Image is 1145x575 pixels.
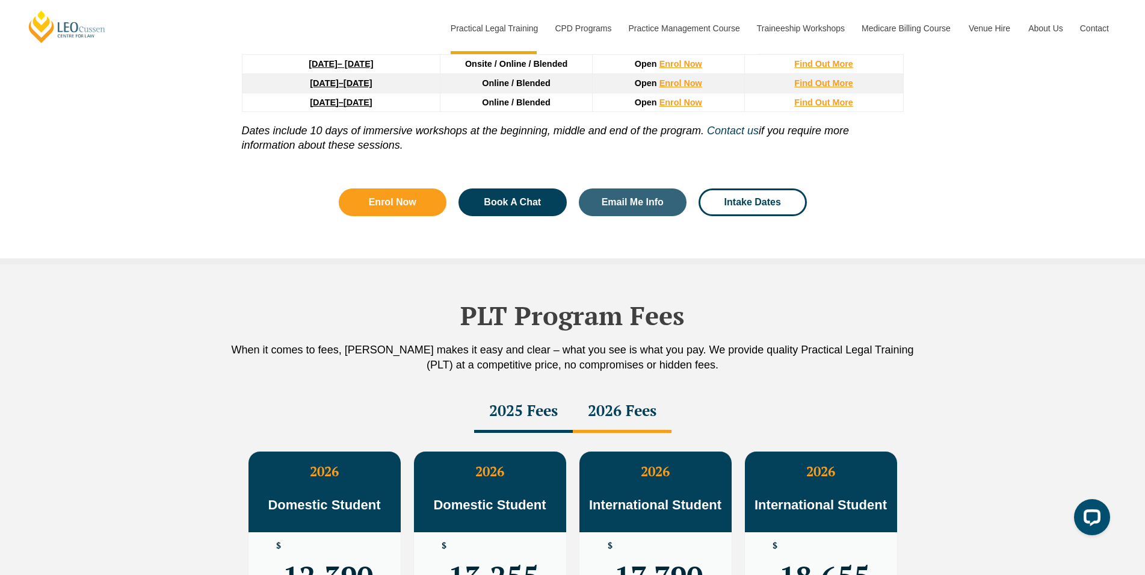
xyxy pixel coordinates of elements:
i: Dates include 10 days of immersive workshops at the beginning, middle and end of the program. [242,125,704,137]
span: Book A Chat [484,197,541,207]
h3: 2026 [745,464,897,479]
span: Online / Blended [482,78,551,88]
span: $ [773,541,777,550]
strong: [DATE] [310,78,339,88]
strong: [DATE] [310,98,339,107]
a: Enrol Now [659,98,702,107]
a: Find Out More [794,98,853,107]
a: [PERSON_NAME] Centre for Law [27,10,107,44]
h2: PLT Program Fees [230,300,916,331]
span: [DATE] [344,98,372,107]
a: Venue Hire [960,2,1019,54]
p: if you require more information about these sessions. [242,112,904,152]
h3: 2026 [414,464,566,479]
span: Domestic Student [268,497,380,512]
a: Traineeship Workshops [748,2,853,54]
a: Intake Dates [699,188,807,216]
div: 2026 Fees [573,391,671,433]
span: International Student [589,497,721,512]
span: Open [635,59,657,69]
a: Medicare Billing Course [853,2,960,54]
a: Contact us [707,125,759,137]
a: [DATE]– [DATE] [309,59,373,69]
a: About Us [1019,2,1071,54]
a: Practice Management Course [620,2,748,54]
p: When it comes to fees, [PERSON_NAME] makes it easy and clear – what you see is what you pay. We p... [230,343,916,373]
div: 2025 Fees [474,391,573,433]
span: [DATE] [344,78,372,88]
span: Open [635,78,657,88]
a: Practical Legal Training [442,2,546,54]
span: Onsite / Online / Blended [465,59,567,69]
span: $ [608,541,613,550]
span: International Student [755,497,887,512]
span: Intake Dates [724,197,781,207]
h3: 2026 [248,464,401,479]
span: Domestic Student [433,497,546,512]
span: Open [635,98,657,107]
strong: [DATE] [309,59,338,69]
a: CPD Programs [546,2,619,54]
iframe: LiveChat chat widget [1064,494,1115,545]
a: Enrol Now [659,59,702,69]
span: Online / Blended [482,98,551,107]
span: Email Me Info [602,197,664,207]
a: [DATE]–[DATE] [310,98,372,107]
a: [DATE]–[DATE] [310,78,372,88]
a: Find Out More [794,59,853,69]
h3: 2026 [579,464,732,479]
a: Contact [1071,2,1118,54]
a: Enrol Now [659,78,702,88]
span: Enrol Now [369,197,416,207]
span: $ [442,541,446,550]
a: Book A Chat [458,188,567,216]
a: Enrol Now [339,188,447,216]
a: Email Me Info [579,188,687,216]
a: Find Out More [794,78,853,88]
span: $ [276,541,281,550]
